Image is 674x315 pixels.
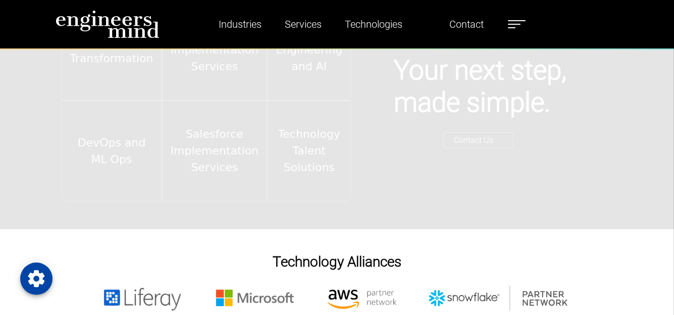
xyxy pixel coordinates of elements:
[445,13,488,36] a: Contact
[341,13,406,36] a: Technologies
[443,132,513,148] a: Contact Us
[215,13,266,36] a: Industries
[56,10,160,38] img: logo
[84,286,590,311] img: logos
[62,100,162,201] div: DevOps and ML Ops
[281,13,326,36] a: Services
[394,55,613,119] h1: Your next step, made simple.
[162,100,268,201] div: Salesforce Implementation Services
[267,100,351,201] div: Technology Talent Solutions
